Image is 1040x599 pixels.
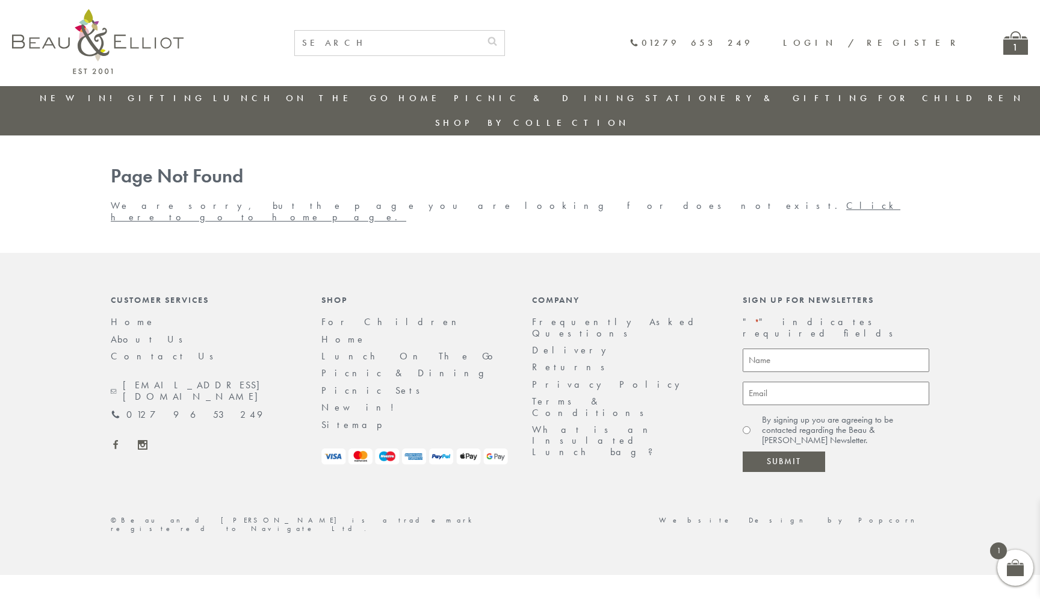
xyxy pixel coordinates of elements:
[762,415,929,446] label: By signing up you are agreeing to be contacted regarding the Beau & [PERSON_NAME] Newsletter.
[128,92,206,104] a: Gifting
[111,409,262,420] a: 01279 653 249
[321,333,366,346] a: Home
[295,31,480,55] input: SEARCH
[630,38,753,48] a: 01279 653 249
[12,9,184,74] img: logo
[99,517,520,533] div: ©Beau and [PERSON_NAME] is a trademark registered to Navigate Ltd.
[111,295,297,305] div: Customer Services
[321,401,403,414] a: New in!
[111,315,155,328] a: Home
[659,515,929,525] a: Website Design by Popcorn
[321,448,508,465] img: payment-logos.png
[40,92,120,104] a: New in!
[743,452,825,472] input: Submit
[111,166,929,188] h1: Page Not Found
[435,117,630,129] a: Shop by collection
[743,317,929,339] p: " " indicates required fields
[645,92,871,104] a: Stationery & Gifting
[321,418,398,431] a: Sitemap
[454,92,638,104] a: Picnic & Dining
[743,382,929,405] input: Email
[743,295,929,305] div: Sign up for newsletters
[99,166,941,223] div: We are sorry, but the page you are looking for does not exist.
[321,315,466,328] a: For Children
[111,333,191,346] a: About Us
[878,92,1024,104] a: For Children
[111,380,297,402] a: [EMAIL_ADDRESS][DOMAIN_NAME]
[532,315,701,339] a: Frequently Asked Questions
[783,37,961,49] a: Login / Register
[321,367,496,379] a: Picnic & Dining
[321,295,508,305] div: Shop
[111,350,221,362] a: Contact Us
[532,295,719,305] div: Company
[532,344,613,356] a: Delivery
[111,199,900,223] a: Click here to go to home page.
[532,395,652,418] a: Terms & Conditions
[321,384,428,397] a: Picnic Sets
[532,361,613,373] a: Returns
[990,542,1007,559] span: 1
[532,423,663,458] a: What is an Insulated Lunch bag?
[1003,31,1028,55] a: 1
[532,378,686,391] a: Privacy Policy
[743,349,929,372] input: Name
[213,92,391,104] a: Lunch On The Go
[321,350,500,362] a: Lunch On The Go
[398,92,447,104] a: Home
